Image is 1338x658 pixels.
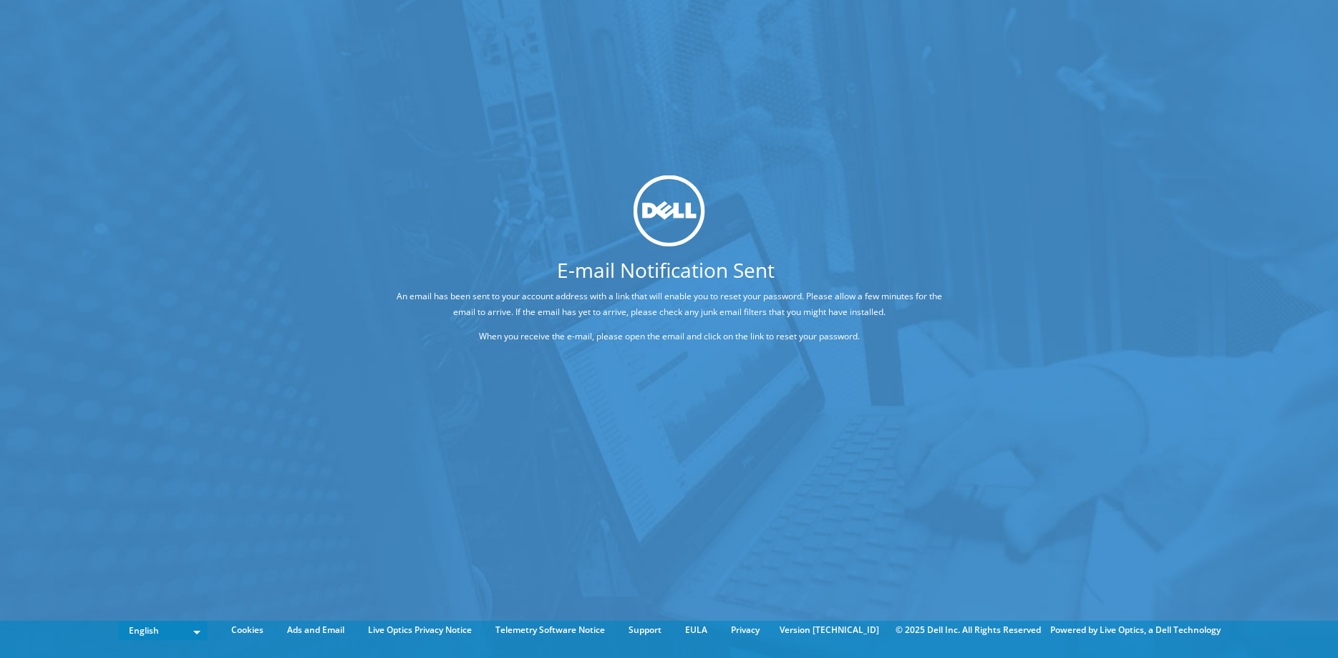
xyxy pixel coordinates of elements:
[888,622,1048,638] li: © 2025 Dell Inc. All Rights Reserved
[334,260,997,280] h1: E-mail Notification Sent
[634,175,705,246] img: dell_svg_logo.svg
[485,622,616,638] a: Telemetry Software Notice
[674,622,718,638] a: EULA
[220,622,274,638] a: Cookies
[618,622,672,638] a: Support
[388,289,950,320] p: An email has been sent to your account address with a link that will enable you to reset your pas...
[276,622,355,638] a: Ads and Email
[1050,622,1221,638] li: Powered by Live Optics, a Dell Technology
[357,622,483,638] a: Live Optics Privacy Notice
[388,329,950,344] p: When you receive the e-mail, please open the email and click on the link to reset your password.
[772,622,886,638] li: Version [TECHNICAL_ID]
[720,622,770,638] a: Privacy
